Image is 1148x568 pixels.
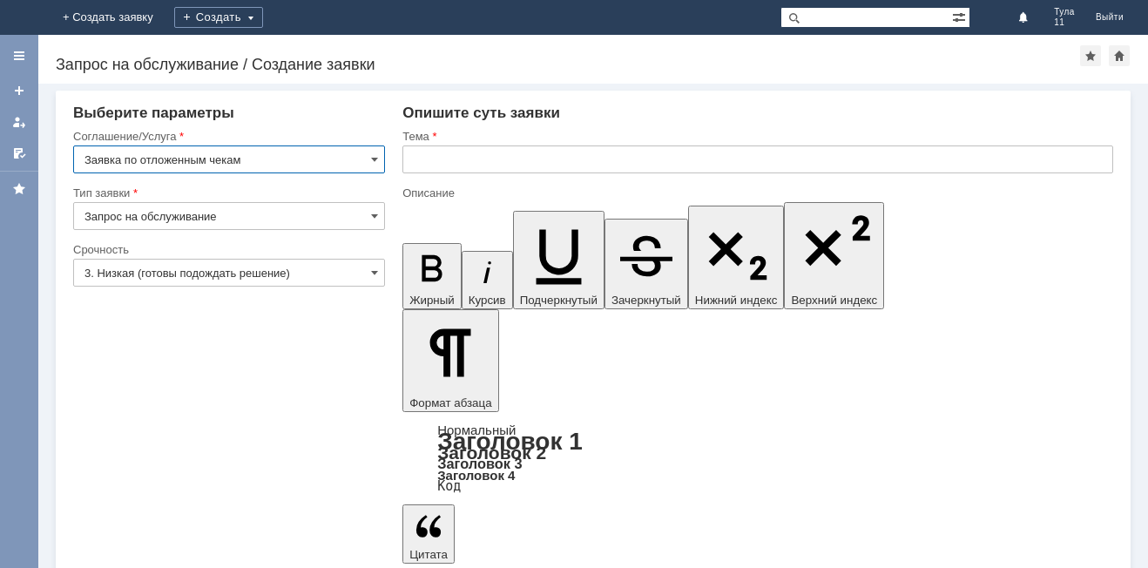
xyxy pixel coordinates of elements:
div: Запрос на обслуживание / Создание заявки [56,56,1080,73]
span: Тула [1054,7,1075,17]
button: Жирный [402,243,462,309]
button: Цитата [402,504,455,564]
div: Тип заявки [73,187,382,199]
div: Сделать домашней страницей [1109,45,1130,66]
button: Верхний индекс [784,202,884,309]
span: Цитата [409,548,448,561]
a: Заголовок 1 [437,428,583,455]
a: Мои заявки [5,108,33,136]
div: Соглашение/Услуга [73,131,382,142]
span: Нижний индекс [695,294,778,307]
span: Формат абзаца [409,396,491,409]
button: Формат абзаца [402,309,498,412]
a: Нормальный [437,423,516,437]
span: Курсив [469,294,506,307]
div: Добавить в избранное [1080,45,1101,66]
button: Подчеркнутый [513,211,604,309]
a: Мои согласования [5,139,33,167]
span: 11 [1054,17,1075,28]
a: Заголовок 3 [437,456,522,471]
span: Выберите параметры [73,105,234,121]
div: Описание [402,187,1110,199]
a: Заголовок 2 [437,443,546,463]
span: Опишите суть заявки [402,105,560,121]
span: Расширенный поиск [952,8,969,24]
button: Курсив [462,251,513,309]
button: Зачеркнутый [604,219,688,309]
a: Создать заявку [5,77,33,105]
button: Нижний индекс [688,206,785,309]
a: Код [437,478,461,494]
div: Создать [174,7,263,28]
span: Подчеркнутый [520,294,598,307]
a: Заголовок 4 [437,468,515,483]
span: Верхний индекс [791,294,877,307]
div: Срочность [73,244,382,255]
div: Тема [402,131,1110,142]
div: Формат абзаца [402,424,1113,492]
span: Зачеркнутый [611,294,681,307]
span: Жирный [409,294,455,307]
